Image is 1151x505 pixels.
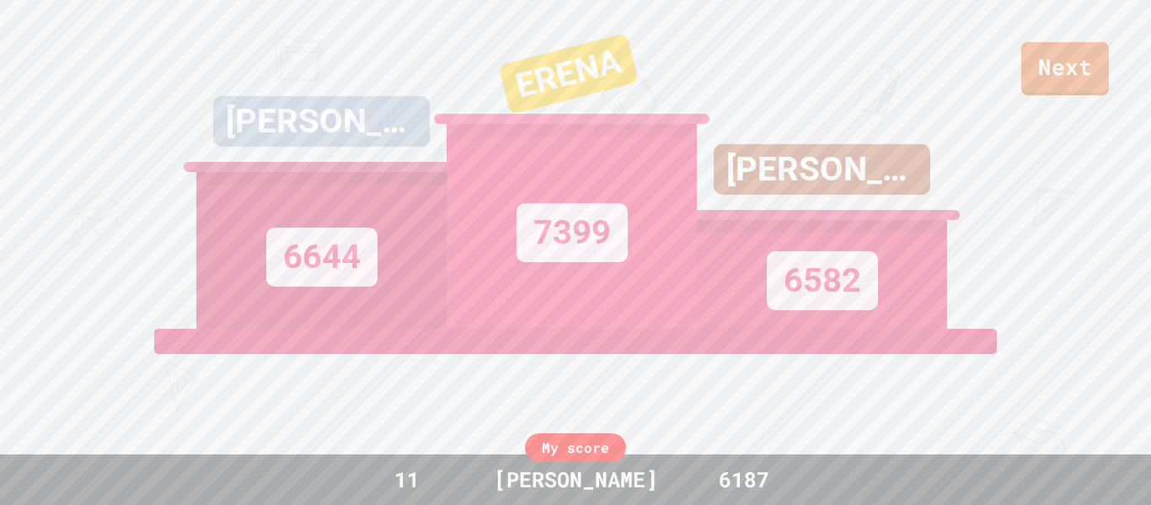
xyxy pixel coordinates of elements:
div: [PERSON_NAME] [714,144,930,195]
div: 7399 [517,203,628,262]
div: 6187 [681,464,807,496]
div: 11 [344,464,470,496]
div: My score [525,433,626,462]
div: ERENA [498,33,639,115]
div: [PERSON_NAME] [477,464,675,496]
div: 6582 [767,251,878,310]
div: [PERSON_NAME] [213,96,430,147]
div: 6644 [266,228,377,287]
a: Next [1021,42,1109,95]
